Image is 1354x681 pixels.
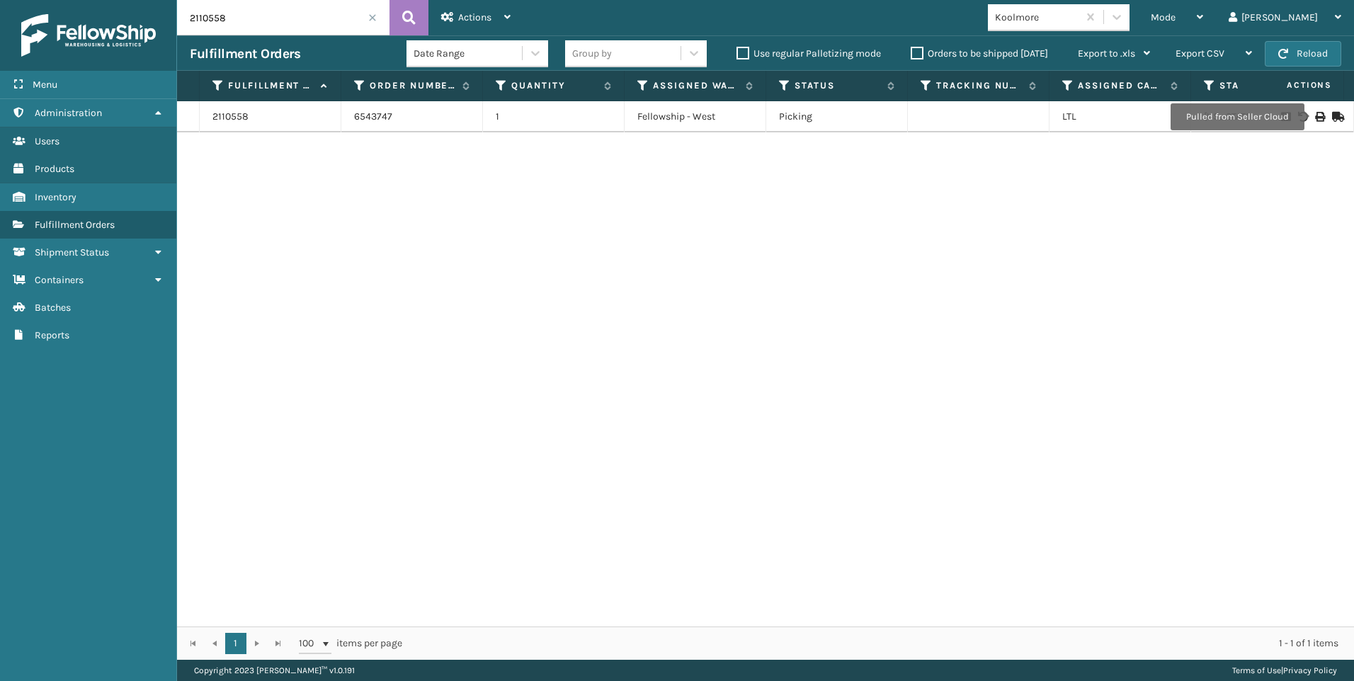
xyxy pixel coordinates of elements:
[483,101,625,132] td: 1
[422,636,1338,651] div: 1 - 1 of 1 items
[1298,112,1307,122] i: Void BOL
[736,47,881,59] label: Use regular Palletizing mode
[33,79,57,91] span: Menu
[936,79,1022,92] label: Tracking Number
[1315,112,1324,122] i: Print BOL
[35,274,84,286] span: Containers
[995,10,1079,25] div: Koolmore
[194,660,355,681] p: Copyright 2023 [PERSON_NAME]™ v 1.0.191
[1176,47,1224,59] span: Export CSV
[766,101,908,132] td: Picking
[1191,101,1333,132] td: [US_STATE]
[414,46,523,61] div: Date Range
[1242,74,1341,97] span: Actions
[458,11,491,23] span: Actions
[1232,660,1337,681] div: |
[299,633,402,654] span: items per page
[1232,665,1281,675] a: Terms of Use
[35,191,76,203] span: Inventory
[625,101,766,132] td: Fellowship - West
[1332,112,1341,122] i: Mark as Shipped
[225,633,246,654] a: 1
[190,45,300,62] h3: Fulfillment Orders
[370,79,455,92] label: Order Number
[1219,79,1305,92] label: State
[511,79,597,92] label: Quantity
[795,79,880,92] label: Status
[35,107,102,119] span: Administration
[299,636,320,651] span: 100
[35,329,69,341] span: Reports
[35,163,74,175] span: Products
[1049,101,1191,132] td: LTL
[911,47,1048,59] label: Orders to be shipped [DATE]
[228,79,314,92] label: Fulfillment Order Id
[35,135,59,147] span: Users
[1265,41,1341,67] button: Reload
[341,101,483,132] td: 6543747
[572,46,612,61] div: Group by
[1078,47,1135,59] span: Export to .xls
[35,302,71,314] span: Batches
[1281,112,1290,122] i: Request to Be Cancelled
[1078,79,1164,92] label: Assigned Carrier Service
[1151,11,1176,23] span: Mode
[21,14,156,57] img: logo
[212,110,249,124] a: 2110558
[35,246,109,258] span: Shipment Status
[1283,665,1337,675] a: Privacy Policy
[35,219,115,231] span: Fulfillment Orders
[653,79,739,92] label: Assigned Warehouse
